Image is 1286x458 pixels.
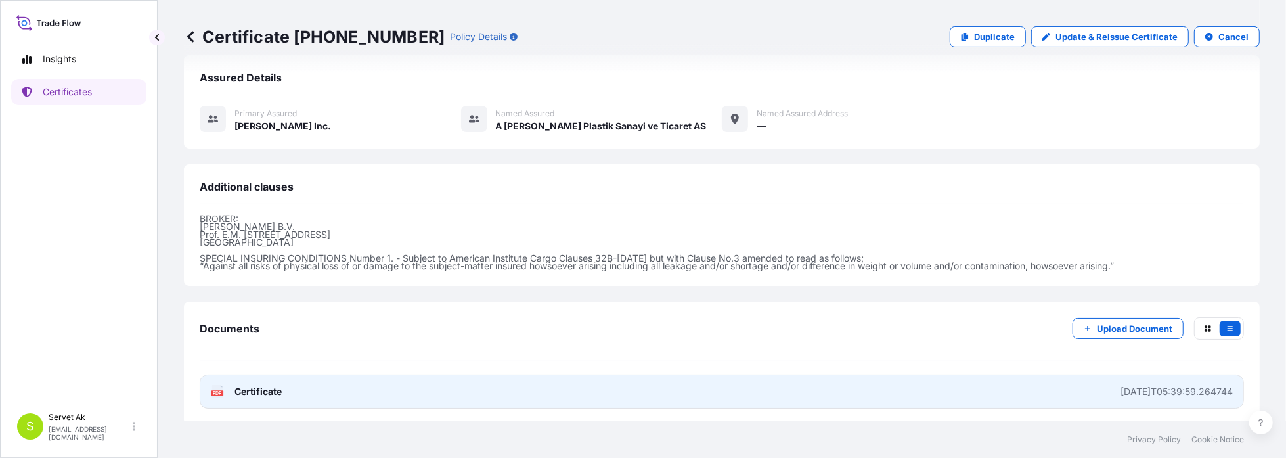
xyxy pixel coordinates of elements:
[1120,385,1233,398] div: [DATE]T05:39:59.264744
[1073,318,1184,339] button: Upload Document
[757,120,766,133] span: —
[757,108,848,119] span: Named Assured Address
[184,26,445,47] p: Certificate [PHONE_NUMBER]
[234,385,282,398] span: Certificate
[200,71,282,84] span: Assured Details
[496,108,555,119] span: Named Assured
[11,46,146,72] a: Insights
[200,375,1244,409] a: PDFCertificate[DATE]T05:39:59.264744
[1097,322,1172,335] p: Upload Document
[11,79,146,105] a: Certificates
[1055,30,1178,43] p: Update & Reissue Certificate
[1031,26,1189,47] a: Update & Reissue Certificate
[234,108,297,119] span: Primary assured
[49,425,130,441] p: [EMAIL_ADDRESS][DOMAIN_NAME]
[496,120,707,133] span: A [PERSON_NAME] Plastik Sanayi ve Ticaret AS
[450,30,507,43] p: Policy Details
[200,322,259,335] span: Documents
[49,412,130,423] p: Servet Ak
[43,53,76,66] p: Insights
[950,26,1026,47] a: Duplicate
[26,420,34,433] span: S
[974,30,1015,43] p: Duplicate
[1127,434,1181,445] a: Privacy Policy
[43,85,92,99] p: Certificates
[213,391,222,396] text: PDF
[234,120,331,133] span: [PERSON_NAME] Inc.
[1191,434,1244,445] a: Cookie Notice
[200,180,294,193] span: Additional clauses
[1194,26,1260,47] button: Cancel
[1218,30,1249,43] p: Cancel
[200,215,1244,270] p: BROKER: [PERSON_NAME] B.V. Prof. E.M. [STREET_ADDRESS] [GEOGRAPHIC_DATA] SPECIAL INSURING CONDITI...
